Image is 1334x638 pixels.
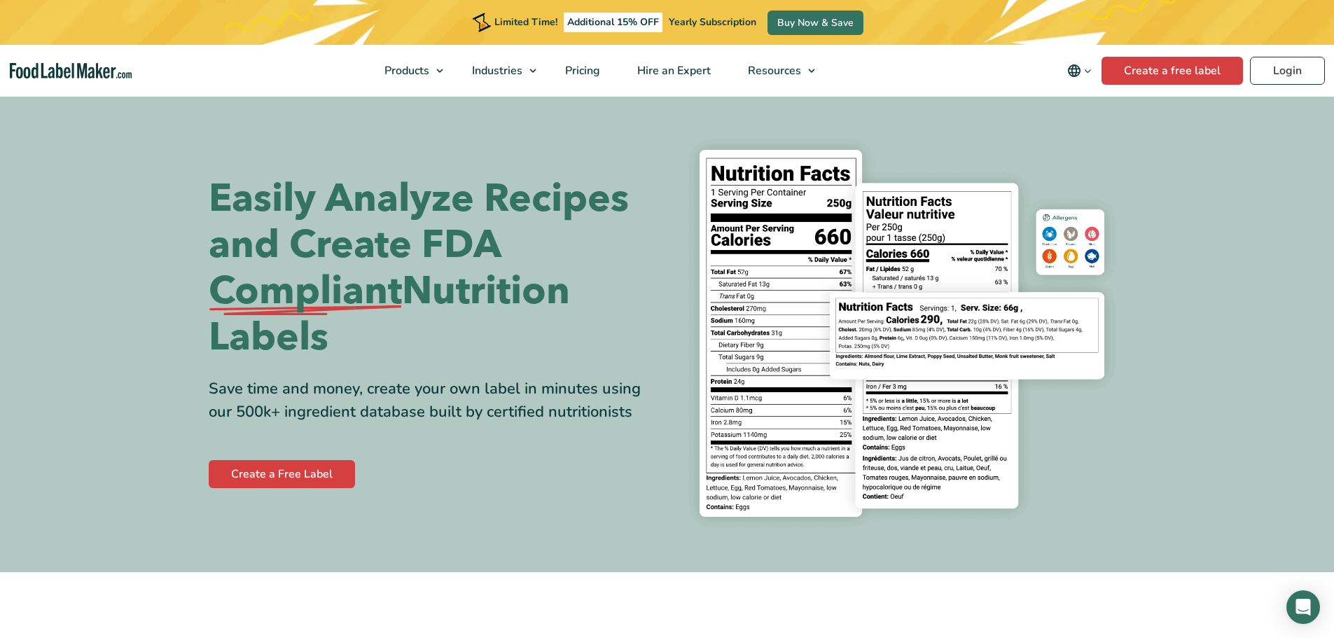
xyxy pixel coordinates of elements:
[10,63,132,79] a: Food Label Maker homepage
[209,460,355,488] a: Create a Free Label
[633,63,712,78] span: Hire an Expert
[564,13,662,32] span: Additional 15% OFF
[494,15,557,29] span: Limited Time!
[669,15,756,29] span: Yearly Subscription
[209,176,657,361] h1: Easily Analyze Recipes and Create FDA Nutrition Labels
[468,63,524,78] span: Industries
[744,63,803,78] span: Resources
[767,11,863,35] a: Buy Now & Save
[366,45,450,97] a: Products
[209,377,657,424] div: Save time and money, create your own label in minutes using our 500k+ ingredient database built b...
[1250,57,1325,85] a: Login
[209,268,402,314] span: Compliant
[1102,57,1243,85] a: Create a free label
[380,63,431,78] span: Products
[1057,57,1102,85] button: Change language
[730,45,822,97] a: Resources
[619,45,726,97] a: Hire an Expert
[547,45,616,97] a: Pricing
[1286,590,1320,624] div: Open Intercom Messenger
[454,45,543,97] a: Industries
[561,63,602,78] span: Pricing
